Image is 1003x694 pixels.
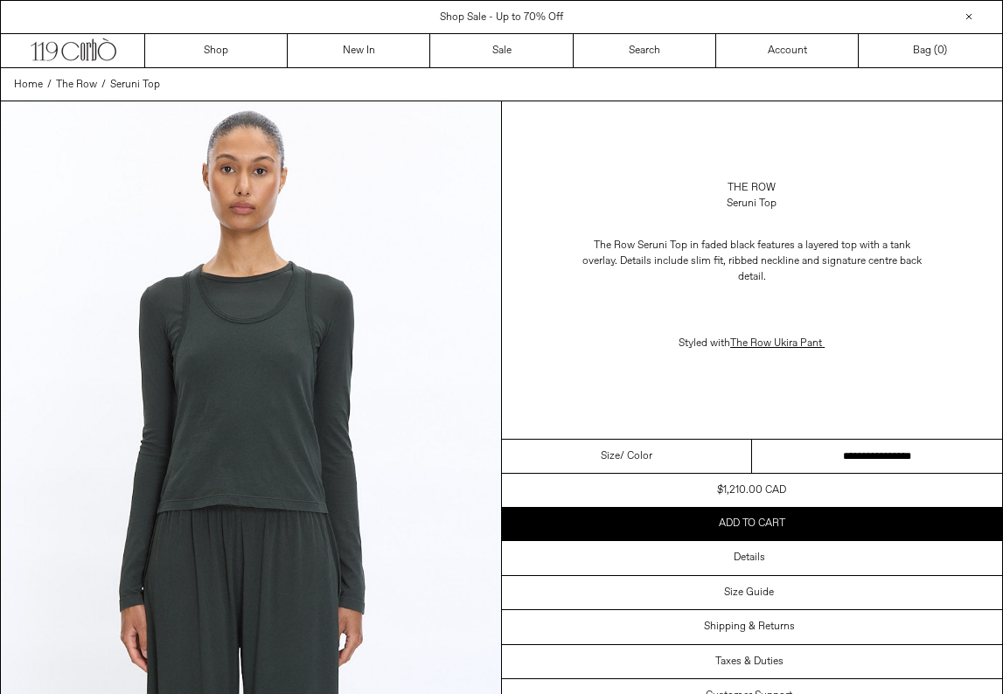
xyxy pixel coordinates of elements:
[937,44,944,58] span: 0
[727,196,777,212] div: Seruni Top
[730,337,822,350] a: The Row Ukira Pant
[288,34,430,67] a: New In
[56,77,97,93] a: The Row
[704,621,795,633] h3: Shipping & Returns
[502,507,1003,540] button: Add to cart
[601,448,620,464] span: Size
[430,34,573,67] a: Sale
[101,77,106,93] span: /
[574,34,716,67] a: Search
[937,43,947,59] span: )
[715,656,784,668] h3: Taxes & Duties
[110,77,160,93] a: Seruni Top
[620,448,652,464] span: / Color
[582,239,922,284] span: The Row Seruni Top in faded black features a layered top with a tank overlay. Details include sli...
[717,482,786,498] div: $1,210.00 CAD
[716,34,859,67] a: Account
[724,586,774,599] h3: Size Guide
[14,77,43,93] a: Home
[719,517,785,531] span: Add to cart
[47,77,52,93] span: /
[734,552,765,564] h3: Details
[110,78,160,92] span: Seruni Top
[14,78,43,92] span: Home
[859,34,1001,67] a: Bag ()
[679,337,825,350] span: Styled with
[440,10,563,24] a: Shop Sale - Up to 70% Off
[56,78,97,92] span: The Row
[728,180,776,196] a: The Row
[145,34,288,67] a: Shop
